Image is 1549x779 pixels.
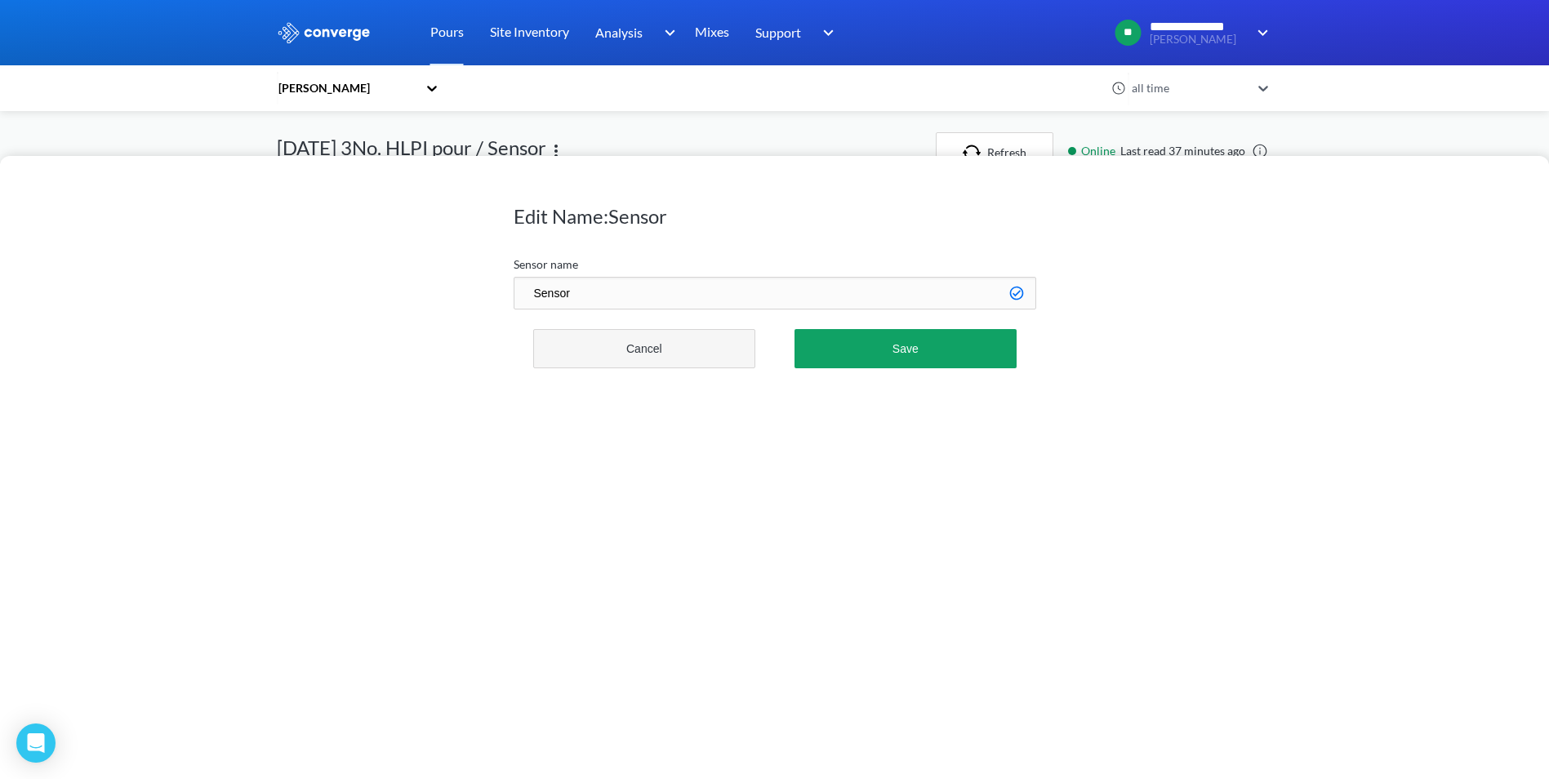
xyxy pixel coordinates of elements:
span: Analysis [595,22,643,42]
label: Sensor name [514,256,1036,274]
img: downArrow.svg [1247,23,1273,42]
span: Support [755,22,801,42]
button: Save [795,329,1016,368]
div: Open Intercom Messenger [16,723,56,763]
span: [PERSON_NAME] [1150,33,1246,46]
input: Type the name here [514,277,1036,309]
img: logo_ewhite.svg [277,22,372,43]
h1: Edit Name: Sensor [514,203,1036,229]
button: Cancel [533,329,756,368]
img: downArrow.svg [812,23,839,42]
img: downArrow.svg [653,23,679,42]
